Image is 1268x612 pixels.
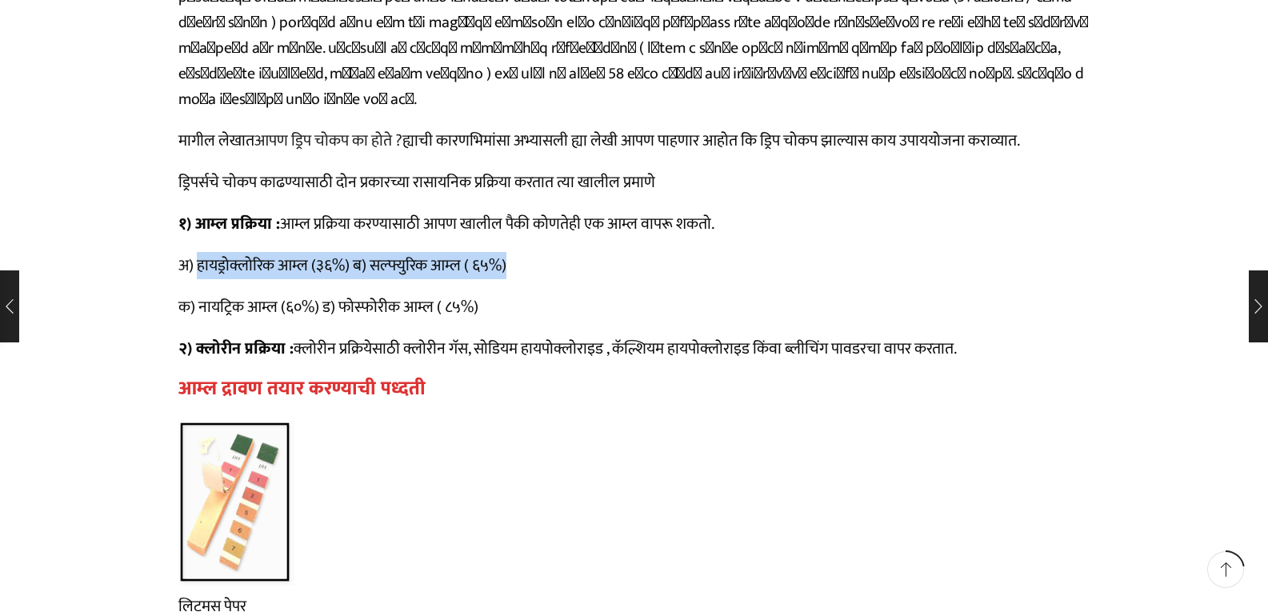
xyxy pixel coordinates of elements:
p: ड्रिपर्सचे चोकप काढण्यासाठी दोन प्रकारच्या रासायनिक प्रक्रिया करतात त्या खालील प्रमाणे [178,170,1090,195]
p: क्लोरीन प्रक्रियेसाठी क्लोरीन गॅस, सोडियम हायपोक्लोराइड , कॅल्शियम हायपोक्लोराइड किंवा ब्लीचिंग प... [178,336,1090,362]
p: क) नायट्रिक आम्ल (६०%) ड) फोस्फोरीक आम्ल ( ८५%) [178,294,1090,320]
p: अ) हायड्रोक्लोरिक आम्ल (३६%) ब) सल्फ्युरिक आम्ल ( ६५%) [178,253,1090,278]
strong: आम्ल द्रावण तयार करण्याची पध्दती [178,373,426,405]
p: आम्ल प्रक्रिया करण्यासाठी आपण खालील पैकी कोणतेही एक आम्ल वापरू शकतो. [178,211,1090,237]
a: आपण ड्रिप चोकप का होते ? (opens in a new tab) [254,127,402,154]
strong: १) आम्ल प्रक्रिया : [178,210,280,238]
p: मागील लेखात ह्याची कारणभिमांसा अभ्यासली ह्या लेखी आपण पाहणार आहोत कि ड्रिप चोकप झाल्यास काय उपायय... [178,128,1090,154]
strong: २) क्लोरीन प्रक्रिया : [178,335,294,362]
